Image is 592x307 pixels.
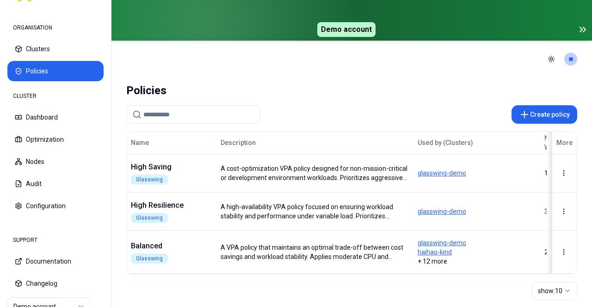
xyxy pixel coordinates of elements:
span: haihao-kind [418,247,536,257]
button: Configuration [7,196,104,216]
div: 228 [544,247,578,257]
button: Dashboard [7,107,104,127]
div: Glasswing [131,175,168,185]
button: Changelog [7,273,104,294]
span: Demo account [317,22,376,37]
button: Policies [7,61,104,81]
button: Clusters [7,39,104,59]
div: ORGANISATION [7,18,104,37]
div: Policies [126,81,166,100]
div: SUPPORT [7,231,104,249]
div: 38 [544,207,578,216]
span: glasswing-demo [418,207,536,216]
div: A cost-optimization VPA policy designed for non-mission-critical or development environment workl... [221,164,409,182]
span: glasswing-demo [418,169,536,178]
div: A VPA policy that maintains an optimal trade-off between cost savings and workload stability. App... [221,243,409,261]
div: Description [221,138,398,147]
div: Balanced [131,241,212,252]
div: High Resilience [131,200,212,211]
button: Optimization [7,129,104,150]
button: Name [131,133,149,152]
div: A high-availability VPA policy focused on ensuring workload stability and performance under varia... [221,202,409,221]
div: Glasswing [131,213,168,223]
div: High Saving [131,162,212,173]
span: glasswing-demo [418,238,536,247]
div: Glasswing [131,253,168,264]
div: + 12 more [418,238,536,266]
button: Create policy [512,105,577,124]
div: CLUSTER [7,87,104,105]
button: Audit [7,174,104,194]
button: Documentation [7,251,104,271]
div: More [556,138,573,147]
div: Used by (Clusters) [418,138,536,147]
button: Nodes [7,151,104,172]
div: 1 [544,169,578,178]
div: No. of Workloads [544,133,578,152]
